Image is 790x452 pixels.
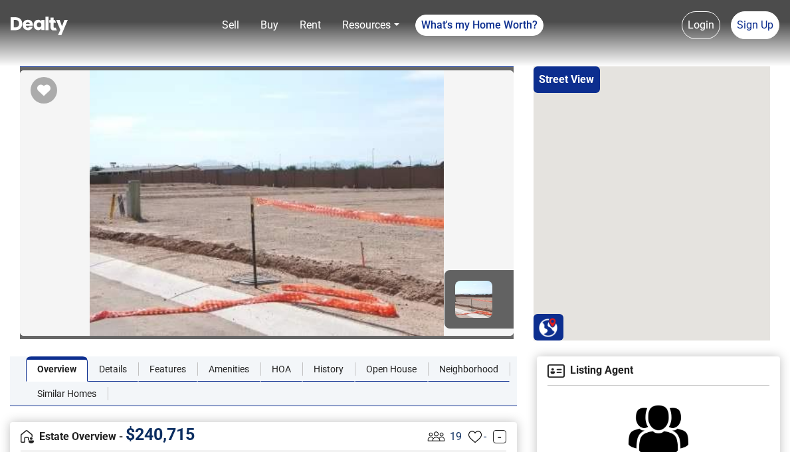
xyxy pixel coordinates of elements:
a: Details [88,356,138,382]
h4: Listing Agent [547,364,769,378]
a: Overview [26,356,88,382]
button: Street View [534,66,600,93]
img: Image [455,281,492,318]
a: - [493,430,506,443]
a: Sell [217,12,245,38]
a: Features [138,356,197,382]
a: Rent [294,12,326,38]
span: 19 [450,429,462,445]
a: What's my Home Worth? [415,15,543,36]
h4: Estate Overview - [21,429,425,444]
img: Dealty - Buy, Sell & Rent Homes [11,17,68,35]
a: Buy [255,12,284,38]
a: Neighborhood [428,356,510,382]
a: Resources [337,12,404,38]
a: Login [682,11,720,39]
img: Search Homes at Dealty [538,317,558,337]
a: Open House [355,356,428,382]
img: Listing View [425,425,448,448]
a: Amenities [197,356,260,382]
img: Favourites [468,430,482,443]
a: Sign Up [731,11,779,39]
img: Overview [21,430,34,443]
span: - [484,429,486,445]
span: $ 240,715 [126,425,195,444]
a: Similar Homes [26,381,108,406]
img: Agent [547,364,565,378]
a: History [302,356,355,382]
a: HOA [260,356,302,382]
